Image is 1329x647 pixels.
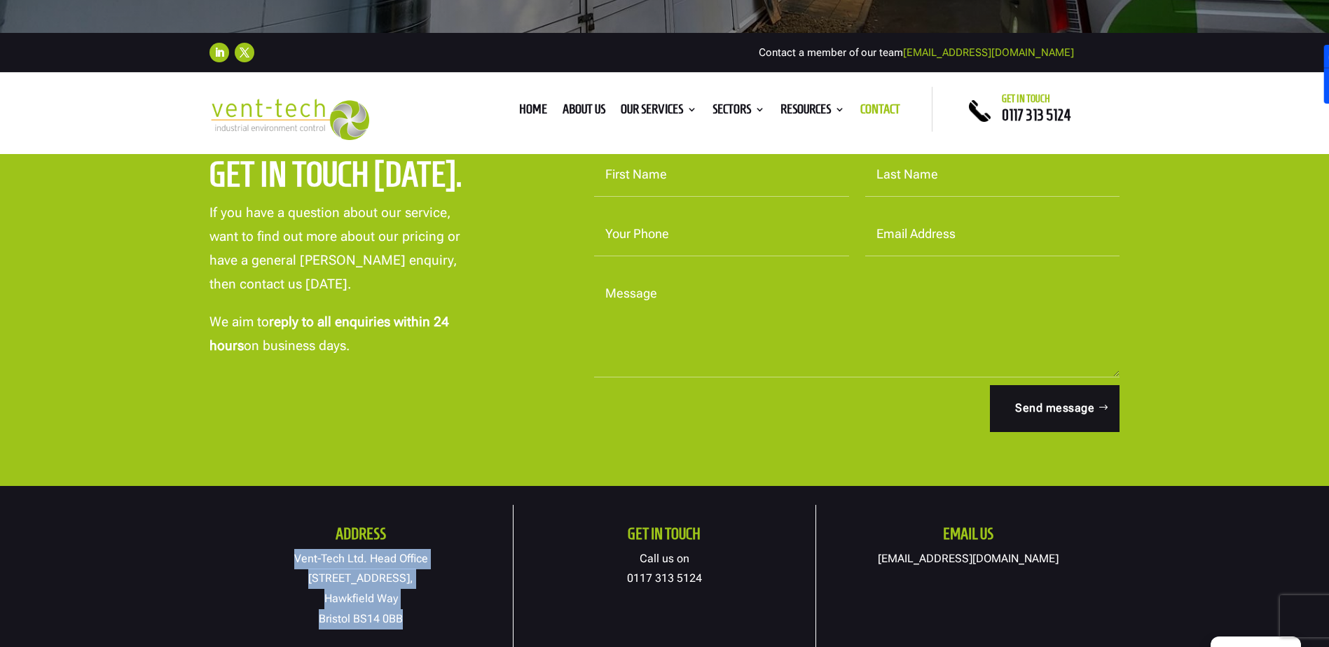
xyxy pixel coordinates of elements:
[990,385,1120,431] button: Send message
[627,571,702,585] a: 0117 313 5124
[860,104,900,120] a: Contact
[209,314,269,330] span: We aim to
[514,526,815,549] h2: Get in touch
[1002,93,1050,104] span: Get in touch
[244,338,350,354] span: on business days.
[816,526,1120,549] h2: Email us
[865,153,1120,197] input: Last Name
[621,104,697,120] a: Our Services
[209,549,513,629] p: Vent-Tech Ltd. Head Office [STREET_ADDRESS], Hawkfield Way Bristol BS14 0BB
[1002,106,1071,123] a: 0117 313 5124
[209,314,449,354] strong: reply to all enquiries within 24 hours
[780,104,845,120] a: Resources
[865,213,1120,256] input: Email Address
[209,99,370,140] img: 2023-09-27T08_35_16.549ZVENT-TECH---Clear-background
[594,213,849,256] input: Your Phone
[594,153,849,197] input: First Name
[759,46,1074,59] span: Contact a member of our team
[712,104,765,120] a: Sectors
[235,43,254,62] a: Follow on X
[209,526,513,549] h2: Address
[514,549,815,590] p: Call us on
[519,104,547,120] a: Home
[903,46,1074,59] a: [EMAIL_ADDRESS][DOMAIN_NAME]
[209,153,502,202] h2: Get in touch [DATE].
[209,204,460,293] span: If you have a question about our service, want to find out more about our pricing or have a gener...
[209,43,229,62] a: Follow on LinkedIn
[563,104,605,120] a: About us
[878,552,1059,565] a: [EMAIL_ADDRESS][DOMAIN_NAME]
